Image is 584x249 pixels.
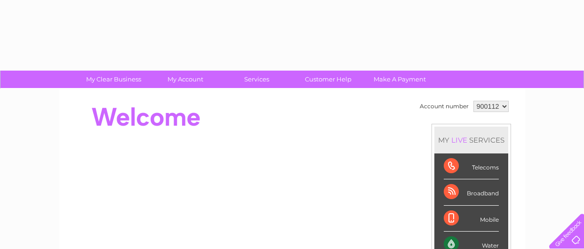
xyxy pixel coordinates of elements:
a: Services [218,71,296,88]
div: Telecoms [444,153,499,179]
a: Make A Payment [361,71,439,88]
td: Account number [417,98,471,114]
div: Mobile [444,206,499,232]
a: Customer Help [289,71,367,88]
a: My Account [146,71,224,88]
div: Broadband [444,179,499,205]
a: My Clear Business [75,71,152,88]
div: LIVE [449,136,469,145]
div: MY SERVICES [434,127,508,153]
